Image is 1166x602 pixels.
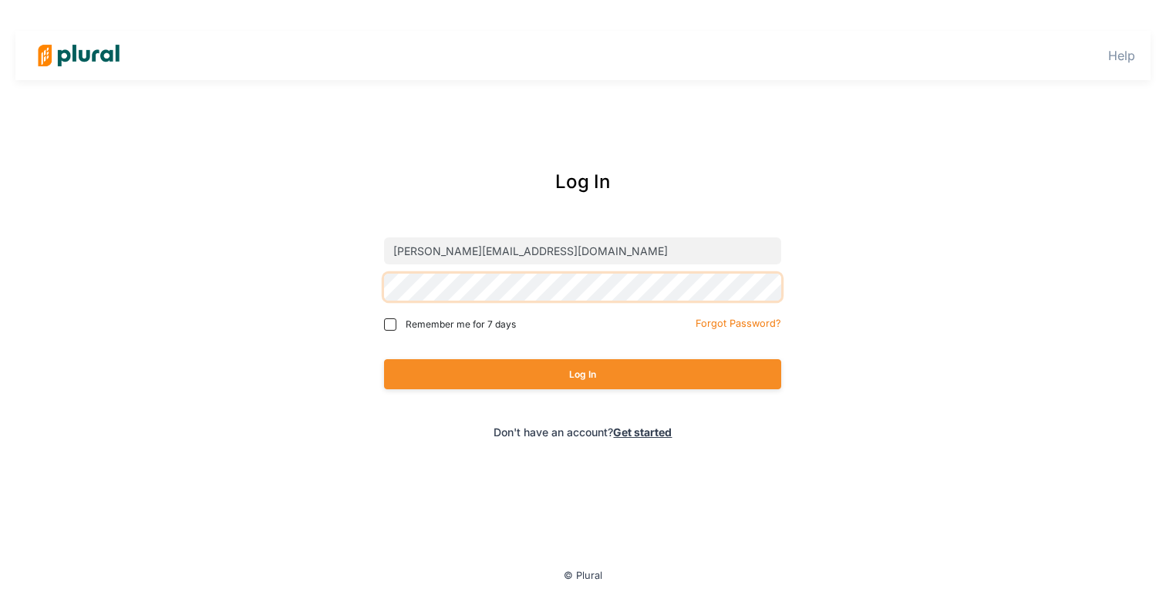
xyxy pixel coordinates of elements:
a: Get started [613,425,672,439]
div: Log In [318,168,848,196]
small: © Plural [564,570,602,581]
small: Forgot Password? [696,318,781,329]
a: Forgot Password? [696,314,781,330]
input: Email address [384,237,781,264]
img: Logo for Plural [25,29,133,82]
span: Remember me for 7 days [406,318,516,331]
input: Remember me for 7 days [384,318,396,331]
div: Don't have an account? [318,424,848,440]
button: Log In [384,359,781,389]
a: Help [1108,48,1135,63]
